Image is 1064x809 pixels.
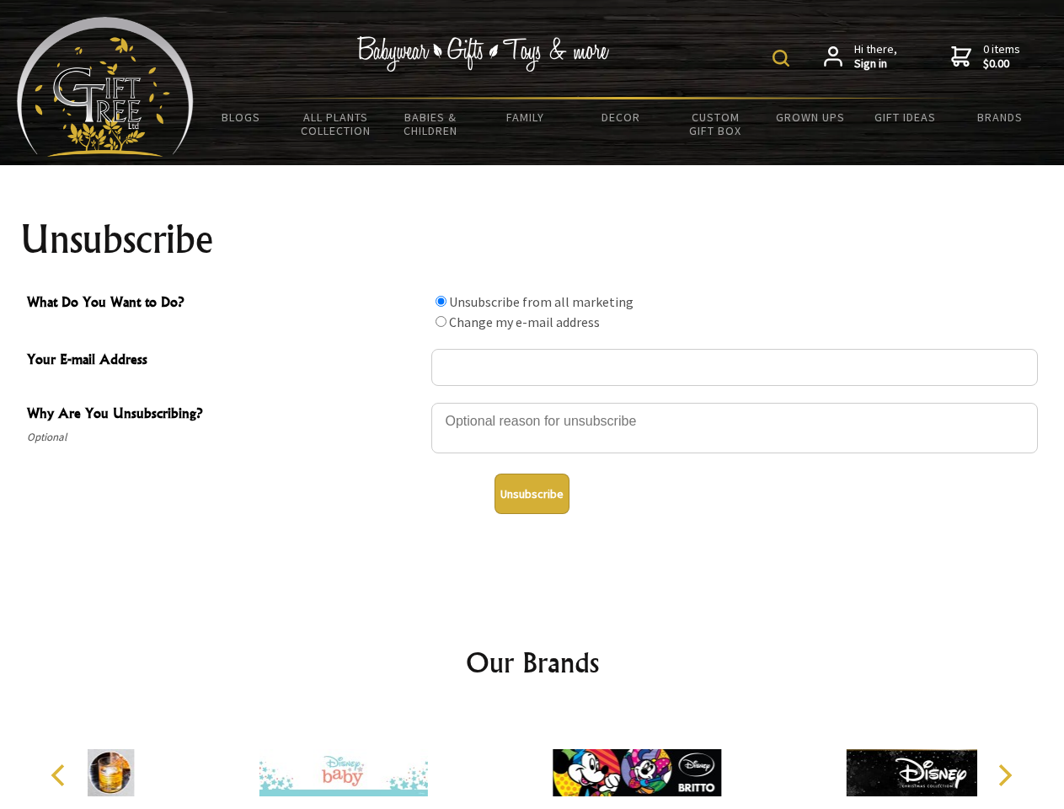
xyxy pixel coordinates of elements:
[27,403,423,427] span: Why Are You Unsubscribing?
[449,313,600,330] label: Change my e-mail address
[27,349,423,373] span: Your E-mail Address
[27,292,423,316] span: What Do You Want to Do?
[773,50,789,67] img: product search
[824,42,897,72] a: Hi there,Sign in
[953,99,1048,135] a: Brands
[289,99,384,148] a: All Plants Collection
[449,293,634,310] label: Unsubscribe from all marketing
[951,42,1020,72] a: 0 items$0.00
[495,474,569,514] button: Unsubscribe
[573,99,668,135] a: Decor
[17,17,194,157] img: Babyware - Gifts - Toys and more...
[436,296,446,307] input: What Do You Want to Do?
[858,99,953,135] a: Gift Ideas
[27,427,423,447] span: Optional
[668,99,763,148] a: Custom Gift Box
[42,757,79,794] button: Previous
[854,42,897,72] span: Hi there,
[431,349,1038,386] input: Your E-mail Address
[194,99,289,135] a: BLOGS
[383,99,479,148] a: Babies & Children
[983,56,1020,72] strong: $0.00
[357,36,610,72] img: Babywear - Gifts - Toys & more
[983,41,1020,72] span: 0 items
[20,219,1045,260] h1: Unsubscribe
[436,316,446,327] input: What Do You Want to Do?
[34,642,1031,683] h2: Our Brands
[762,99,858,135] a: Grown Ups
[431,403,1038,453] textarea: Why Are You Unsubscribing?
[479,99,574,135] a: Family
[854,56,897,72] strong: Sign in
[986,757,1023,794] button: Next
